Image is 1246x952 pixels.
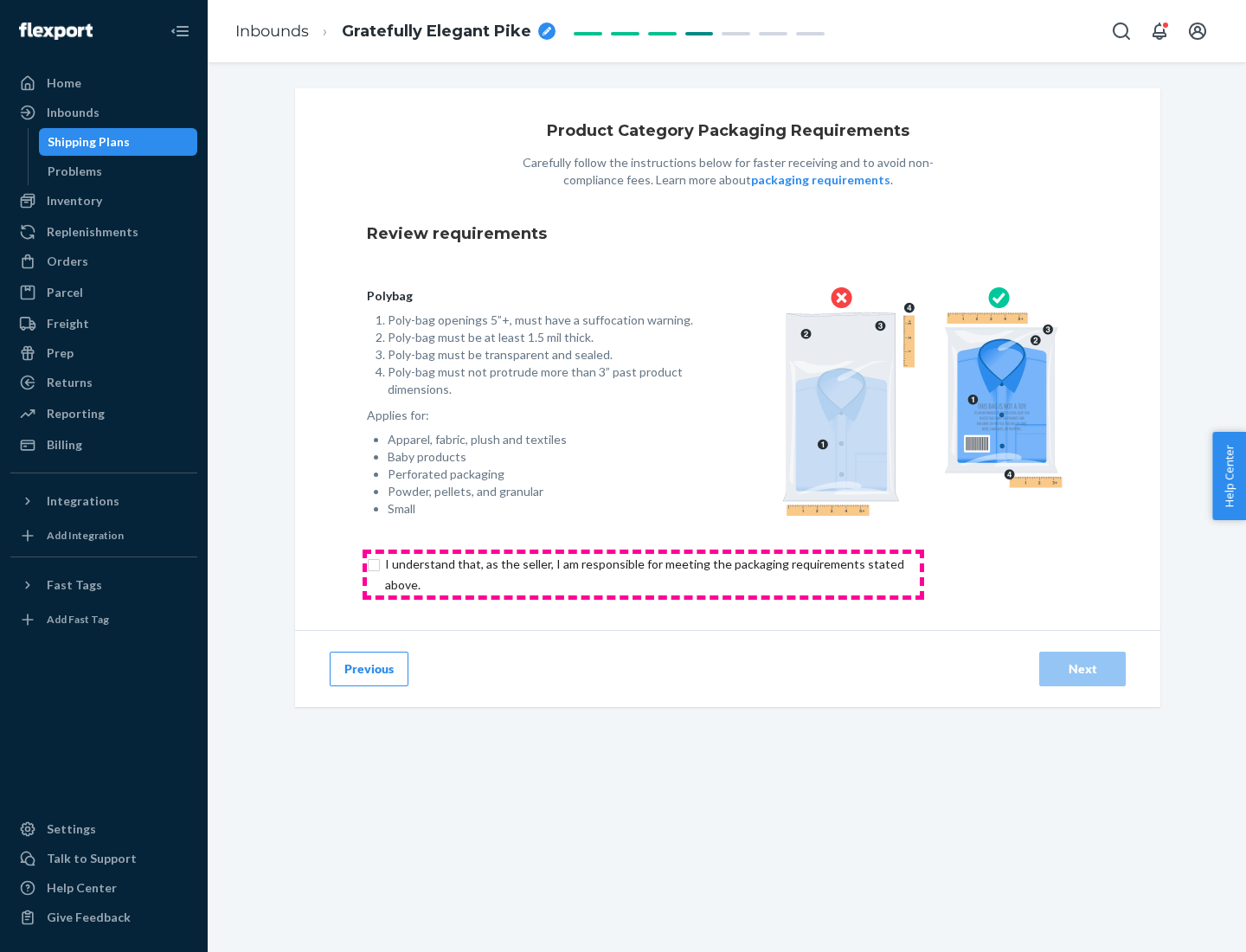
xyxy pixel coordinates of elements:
[388,483,700,500] li: Powder, pellets, and granular
[367,209,1089,260] div: Review requirements
[1104,14,1139,48] button: Open Search Box
[1039,652,1126,686] button: Next
[10,248,197,275] a: Orders
[47,436,82,453] div: Billing
[1180,14,1215,48] button: Open account menu
[47,192,102,209] div: Inventory
[751,171,890,189] button: packaging requirements
[48,133,130,151] div: Shipping Plans
[330,652,408,686] button: Previous
[47,223,138,241] div: Replenishments
[47,528,124,543] div: Add Integration
[782,287,1063,516] img: polybag.ac92ac876edd07edd96c1eaacd328395.png
[10,187,197,215] a: Inventory
[1054,660,1111,678] div: Next
[10,522,197,550] a: Add Integration
[10,845,197,872] a: Talk to Support
[222,6,569,57] ol: breadcrumbs
[1142,14,1177,48] button: Open notifications
[47,492,119,510] div: Integrations
[388,448,700,466] li: Baby products
[10,310,197,338] a: Freight
[503,154,953,189] p: Carefully follow the instructions below for faster receiving and to avoid non-compliance fees. Le...
[388,329,700,346] li: Poly-bag must be at least 1.5 mil thick.
[10,99,197,126] a: Inbounds
[47,909,131,926] div: Give Feedback
[10,874,197,902] a: Help Center
[10,218,197,246] a: Replenishments
[47,850,137,867] div: Talk to Support
[47,104,100,121] div: Inbounds
[47,576,102,594] div: Fast Tags
[388,346,700,363] li: Poly-bag must be transparent and sealed.
[10,69,197,97] a: Home
[547,123,909,140] h1: Product Category Packaging Requirements
[47,74,81,92] div: Home
[47,405,105,422] div: Reporting
[48,163,102,180] div: Problems
[367,407,700,424] p: Applies for:
[388,363,700,398] li: Poly-bag must not protrude more than 3” past product dimensions.
[19,23,93,40] img: Flexport logo
[10,571,197,599] button: Fast Tags
[10,487,197,515] button: Integrations
[47,315,89,332] div: Freight
[1212,432,1246,520] button: Help Center
[367,287,700,305] p: Polybag
[10,904,197,931] button: Give Feedback
[47,253,88,270] div: Orders
[388,431,700,448] li: Apparel, fabric, plush and textiles
[388,312,700,329] li: Poly-bag openings 5”+, must have a suffocation warning.
[163,14,197,48] button: Close Navigation
[10,279,197,306] a: Parcel
[47,284,83,301] div: Parcel
[10,400,197,428] a: Reporting
[10,339,197,367] a: Prep
[47,612,109,627] div: Add Fast Tag
[342,21,531,43] span: Gratefully Elegant Pike
[388,500,700,518] li: Small
[10,369,197,396] a: Returns
[10,431,197,459] a: Billing
[10,815,197,843] a: Settings
[47,879,117,897] div: Help Center
[39,128,198,156] a: Shipping Plans
[235,22,309,41] a: Inbounds
[47,344,74,362] div: Prep
[39,158,198,185] a: Problems
[10,606,197,634] a: Add Fast Tag
[47,374,93,391] div: Returns
[47,820,96,838] div: Settings
[388,466,700,483] li: Perforated packaging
